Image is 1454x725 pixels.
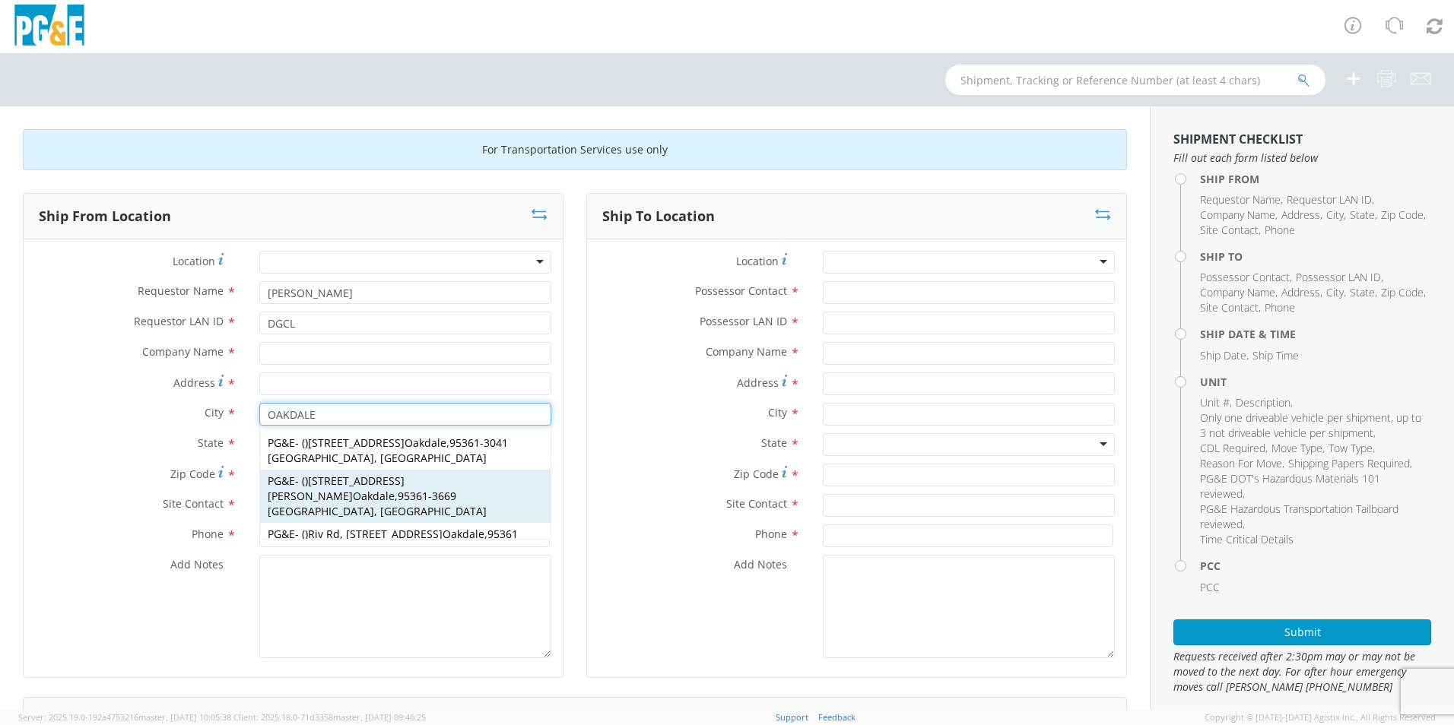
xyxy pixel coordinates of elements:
li: , [1236,395,1293,410]
span: Site Contact [1200,223,1259,237]
span: Move Type [1271,441,1322,455]
span: PG&E DOT's Hazardous Materials 101 reviewed [1200,471,1380,501]
li: , [1287,192,1374,207]
span: Ship Date [1200,348,1246,362]
span: Unit # [1200,395,1230,410]
span: Phone [192,527,224,541]
span: Possessor Contact [695,283,787,298]
span: Riv Rd, [STREET_ADDRESS] [308,527,484,541]
li: , [1200,285,1278,300]
li: , [1288,456,1412,471]
li: , [1200,192,1283,207]
span: Fill out each form listed below [1173,150,1431,166]
span: Possessor LAN ID [1296,270,1381,284]
span: City [1326,285,1344,299]
span: PG&E Hazardous Transportation Tailboard reviewed [1200,502,1398,531]
h3: Ship From Location [39,209,171,224]
span: Company Name [706,344,787,359]
span: State [1350,207,1375,222]
span: Site Contact [1200,300,1259,315]
span: Reason For Move [1200,456,1282,470]
span: State [761,435,787,450]
li: , [1350,207,1377,223]
li: , [1200,348,1249,363]
span: Possessor Contact [1200,270,1290,284]
span: Zip Code [1381,207,1424,222]
span: Address [737,375,779,390]
img: pge-logo-06675f144f4cfa6a6814.png [11,5,87,49]
h4: Ship Date & Time [1200,328,1431,340]
li: , [1296,270,1383,285]
span: Copyright © [DATE]-[DATE] Agistix Inc., All Rights Reserved [1205,711,1436,723]
li: , [1326,207,1346,223]
span: Site Contact [163,496,224,511]
li: , [1381,285,1426,300]
span: PCC [1200,580,1220,594]
span: Requestor Name [1200,192,1281,207]
li: , [1381,207,1426,223]
span: Zip Code [1381,285,1424,299]
span: Add Notes [170,557,224,571]
span: Server: 2025.19.0-192a4753216 [18,711,231,723]
li: , [1200,502,1427,532]
strong: Oakdale [405,435,446,450]
span: Company Name [1200,207,1275,222]
li: , [1200,270,1292,285]
span: [STREET_ADDRESS] [308,435,446,450]
li: , [1200,456,1284,471]
span: City [768,405,787,419]
span: Location [736,254,779,268]
strong: Shipment Checklist [1173,131,1303,147]
span: Time Critical Details [1200,532,1294,546]
span: Ship Time [1252,348,1299,362]
a: Feedback [818,711,856,723]
span: 95361-3669 [GEOGRAPHIC_DATA], [GEOGRAPHIC_DATA] [268,489,487,518]
span: PG&E [268,473,295,488]
li: , [1200,207,1278,223]
li: , [1350,285,1377,300]
span: 95361-3041 [GEOGRAPHIC_DATA], [GEOGRAPHIC_DATA] [268,435,508,465]
span: Requests received after 2:30pm may or may not be moved to the next day. For after hour emergency ... [1173,649,1431,695]
span: Requestor LAN ID [1287,192,1372,207]
span: Address [1281,207,1320,222]
div: For Transportation Services use only [23,129,1127,170]
div: - ( ) , [260,470,551,523]
li: , [1281,207,1322,223]
li: , [1326,285,1346,300]
span: Zip Code [734,467,779,481]
span: Phone [755,527,787,541]
h4: Unit [1200,376,1431,388]
div: - ( ) , [260,523,551,561]
button: Submit [1173,619,1431,645]
li: , [1200,471,1427,502]
li: , [1200,441,1268,456]
span: Zip Code [170,467,215,481]
a: Support [776,711,808,723]
span: Description [1236,395,1291,410]
span: Requestor LAN ID [134,314,224,328]
span: Requestor Name [138,283,224,298]
span: Phone [1265,223,1295,237]
span: State [1350,285,1375,299]
span: City [205,405,224,419]
span: Site Contact [726,496,787,511]
span: CDL Required [1200,441,1265,455]
span: Possessor LAN ID [700,314,787,328]
span: Only one driveable vehicle per shipment, up to 3 not driveable vehicle per shipment [1200,410,1421,440]
li: , [1281,285,1322,300]
span: Location [173,254,215,268]
span: Add Notes [734,557,787,571]
h3: Ship To Location [602,209,715,224]
div: - ( ) , [260,432,551,470]
strong: Oakdale [443,527,484,541]
strong: Oakdale [353,489,395,503]
span: Phone [1265,300,1295,315]
h4: PCC [1200,560,1431,571]
li: , [1200,300,1261,315]
span: Company Name [142,344,224,359]
span: Shipping Papers Required [1288,456,1410,470]
span: PG&E [268,435,295,450]
span: City [1326,207,1344,222]
span: master, [DATE] 09:46:25 [333,711,426,723]
input: Shipment, Tracking or Reference Number (at least 4 chars) [945,65,1325,95]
